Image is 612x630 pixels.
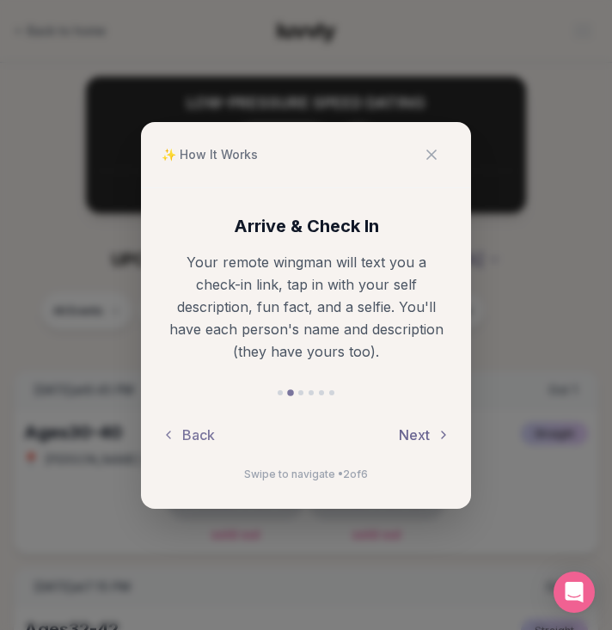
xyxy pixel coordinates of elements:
[162,146,258,163] span: ✨ How It Works
[399,416,450,454] button: Next
[162,468,450,481] p: Swipe to navigate • 2 of 6
[162,416,215,454] button: Back
[162,216,450,237] h3: Arrive & Check In
[554,572,595,613] div: Open Intercom Messenger
[168,251,444,363] p: Your remote wingman will text you a check-in link, tap in with your self description, fun fact, a...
